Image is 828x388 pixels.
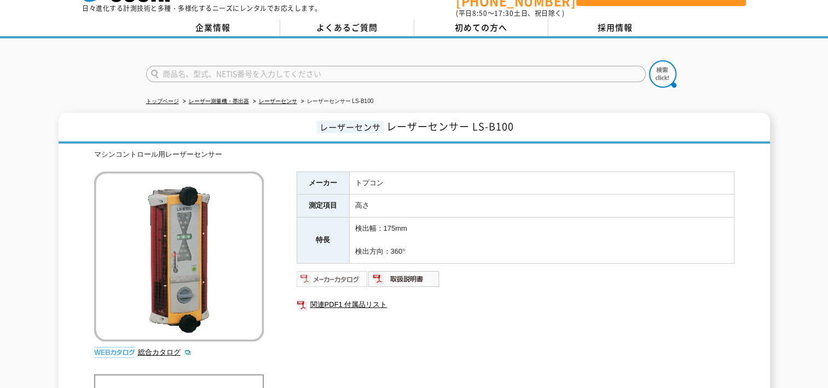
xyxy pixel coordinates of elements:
[82,5,322,12] p: 日々進化する計測技術と多種・多様化するニーズにレンタルでお応えします。
[455,21,507,33] span: 初めての方へ
[349,218,734,263] td: 検出幅：175mm 検出方向：360°
[297,172,349,195] th: メーカー
[138,348,192,356] a: 総合カタログ
[649,60,676,88] img: btn_search.png
[386,119,514,134] span: レーザーセンサー LS-B100
[414,20,548,36] a: 初めての方へ
[349,172,734,195] td: トプコン
[297,270,368,288] img: メーカーカタログ
[349,195,734,218] td: 高さ
[297,218,349,263] th: 特長
[297,195,349,218] th: 測定項目
[297,298,734,312] a: 関連PDF1 付属品リスト
[94,149,734,161] div: マシンコントロール用レーザーセンサー
[368,270,440,288] img: 取扱説明書
[146,66,646,82] input: 商品名、型式、NETIS番号を入力してください
[368,277,440,286] a: 取扱説明書
[548,20,682,36] a: 採用情報
[280,20,414,36] a: よくあるご質問
[317,121,384,133] span: レーザーセンサ
[259,98,297,104] a: レーザーセンサ
[456,8,564,18] span: (平日 ～ 土日、祝日除く)
[494,8,514,18] span: 17:30
[146,20,280,36] a: 企業情報
[299,96,374,107] li: レーザーセンサー LS-B100
[297,277,368,286] a: メーカーカタログ
[94,172,264,341] img: レーザーセンサー LS-B100
[189,98,249,104] a: レーザー測量機・墨出器
[94,347,135,358] img: webカタログ
[472,8,488,18] span: 8:50
[146,98,179,104] a: トップページ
